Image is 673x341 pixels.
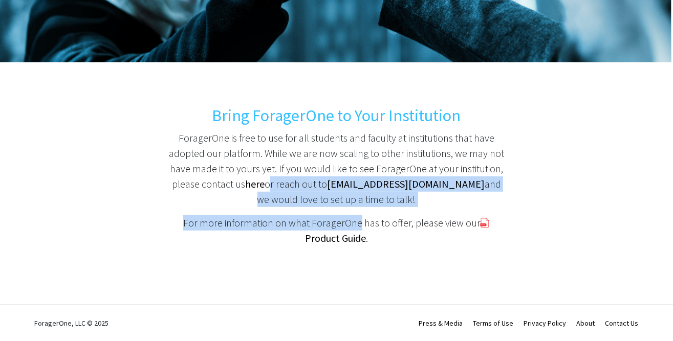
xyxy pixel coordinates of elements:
[8,295,44,333] iframe: Chat
[166,215,507,246] p: For more information on what ForagerOne has to offer, please view our .
[166,130,507,207] p: ForagerOne is free to use for all students and faculty at institutions that have adopted our plat...
[577,319,595,328] a: About
[524,319,567,328] a: Privacy Policy
[35,305,109,341] div: ForagerOne, LLC © 2025
[473,319,514,328] a: Terms of Use
[419,319,463,328] a: Press & Media
[305,232,366,244] a: Product Guide
[605,319,639,328] a: Contact Us
[245,177,265,190] a: here
[480,218,489,228] img: pdf_icon.png
[327,177,485,190] a: [EMAIL_ADDRESS][DOMAIN_NAME]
